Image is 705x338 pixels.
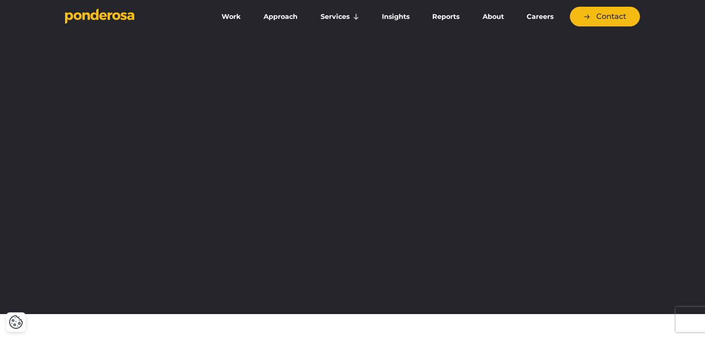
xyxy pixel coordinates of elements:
[9,315,23,329] button: Cookie Settings
[311,8,369,26] a: Services
[212,8,251,26] a: Work
[473,8,513,26] a: About
[9,315,23,329] img: Revisit consent button
[570,7,640,26] a: Contact
[65,8,199,25] a: Go to homepage
[423,8,469,26] a: Reports
[372,8,419,26] a: Insights
[254,8,307,26] a: Approach
[517,8,563,26] a: Careers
